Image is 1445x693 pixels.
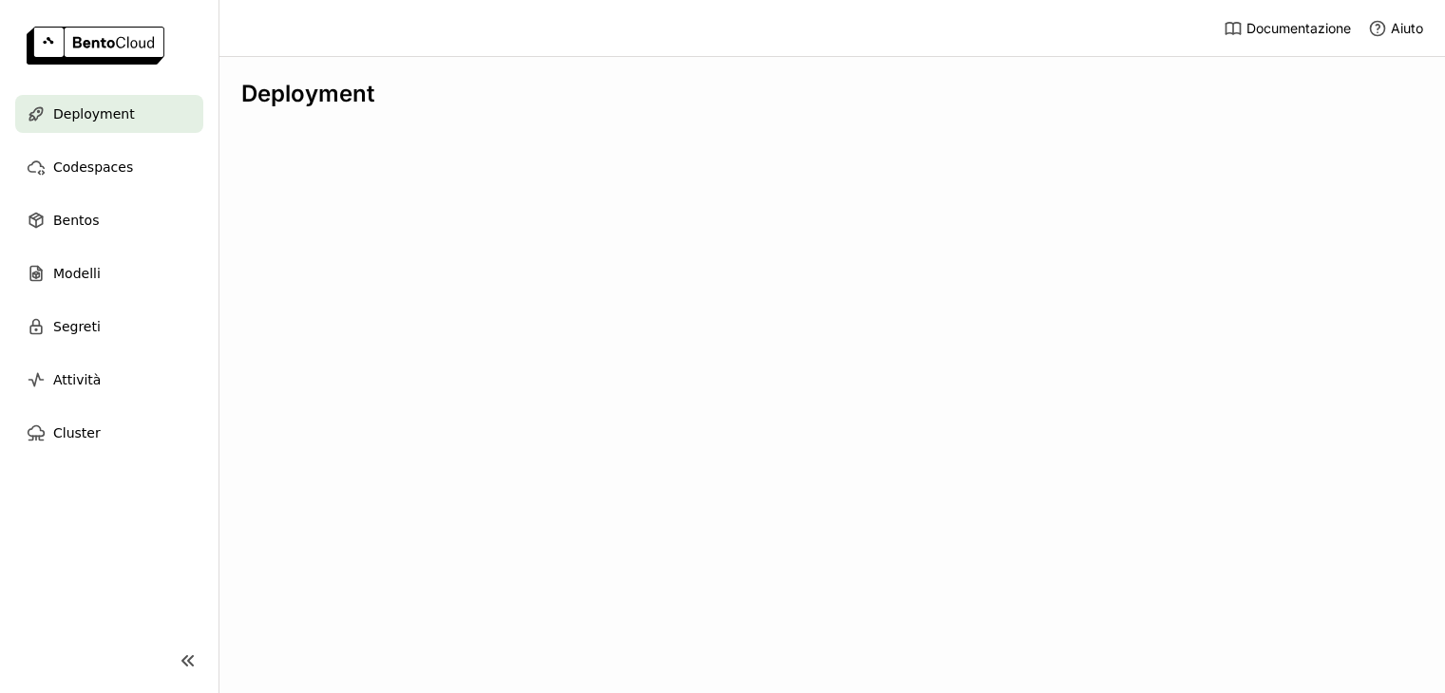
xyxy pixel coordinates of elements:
span: Segreti [53,315,101,338]
a: Modelli [15,254,203,292]
span: Aiuto [1391,20,1423,37]
img: logo [27,27,164,65]
span: Bentos [53,209,99,232]
a: Attività [15,361,203,399]
span: Modelli [53,262,101,285]
div: Deployment [241,80,1422,108]
span: Attività [53,368,101,391]
a: Bentos [15,201,203,239]
span: Documentazione [1246,20,1351,37]
div: Aiuto [1368,19,1423,38]
a: Cluster [15,414,203,452]
a: Segreti [15,308,203,346]
span: Cluster [53,421,101,444]
span: Codespaces [53,156,133,178]
span: Deployment [53,103,135,125]
a: Documentazione [1224,19,1351,38]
